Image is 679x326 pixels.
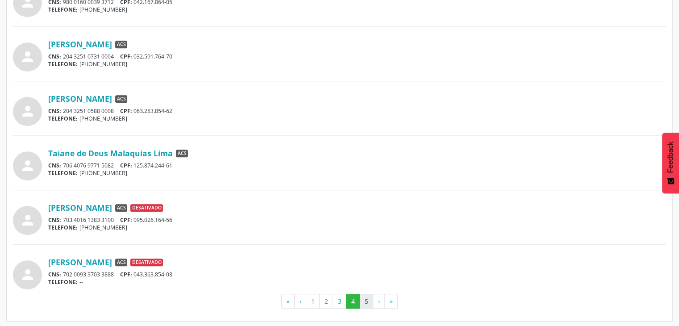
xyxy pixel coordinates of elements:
button: Go to page 5 [359,294,373,309]
span: CPF: [120,271,132,278]
button: Go to next page [373,294,385,309]
a: [PERSON_NAME] [48,94,112,104]
div: [PHONE_NUMBER] [48,169,666,177]
span: ACS [115,95,127,103]
a: [PERSON_NAME] [48,39,112,49]
span: Feedback [667,142,675,173]
span: TELEFONE: [48,224,78,231]
span: TELEFONE: [48,278,78,286]
div: [PHONE_NUMBER] [48,6,666,13]
span: CPF: [120,107,132,115]
span: ACS [176,150,188,158]
div: -- [48,278,666,286]
i: person [20,212,36,228]
div: 204 3251 0588 0008 063.253.854-62 [48,107,666,115]
div: [PHONE_NUMBER] [48,224,666,231]
span: CNS: [48,216,61,224]
button: Go to page 2 [319,294,333,309]
span: CPF: [120,216,132,224]
span: CPF: [120,53,132,60]
a: [PERSON_NAME] [48,203,112,213]
span: ACS [115,41,127,49]
span: TELEFONE: [48,6,78,13]
div: 204 3251 0731 0004 032.591.764-70 [48,53,666,60]
button: Go to previous page [294,294,306,309]
span: TELEFONE: [48,169,78,177]
button: Feedback - Mostrar pesquisa [662,133,679,193]
button: Go to page 1 [306,294,320,309]
div: 706 4076 9771 5082 125.874.244-61 [48,162,666,169]
button: Go to first page [281,294,295,309]
div: [PHONE_NUMBER] [48,60,666,68]
span: TELEFONE: [48,115,78,122]
span: CNS: [48,107,61,115]
i: person [20,49,36,65]
div: [PHONE_NUMBER] [48,115,666,122]
a: [PERSON_NAME] [48,257,112,267]
span: Desativado [130,259,163,267]
button: Go to page 3 [333,294,346,309]
span: CNS: [48,271,61,278]
div: 702 0093 3703 3888 043.363.854-08 [48,271,666,278]
span: CNS: [48,162,61,169]
span: ACS [115,204,127,212]
button: Go to page 4 [346,294,360,309]
i: person [20,158,36,174]
button: Go to last page [384,294,398,309]
i: person [20,103,36,119]
span: TELEFONE: [48,60,78,68]
span: Desativado [130,204,163,212]
span: CNS: [48,53,61,60]
span: ACS [115,259,127,267]
ul: Pagination [13,294,666,309]
span: CPF: [120,162,132,169]
div: 703 4016 1383 3100 095.026.164-56 [48,216,666,224]
i: person [20,267,36,283]
a: Taiane de Deus Malaquias Lima [48,148,173,158]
